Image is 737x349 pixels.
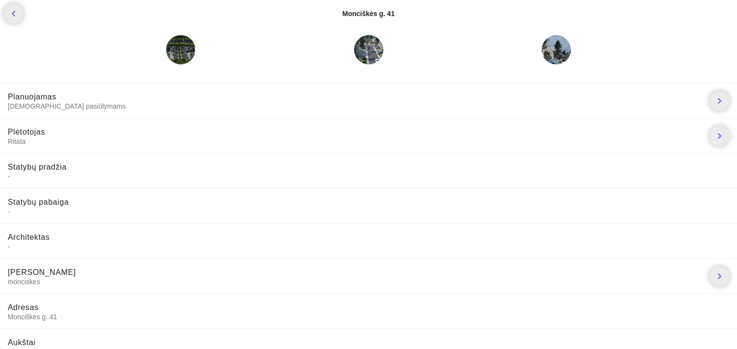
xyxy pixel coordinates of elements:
[8,198,69,206] span: Statybų pabaiga
[8,102,702,111] span: [DEMOGRAPHIC_DATA] pasiūlymams
[8,233,50,241] span: Architektas
[714,130,725,142] i: chevron_right
[8,207,729,216] span: -
[710,126,729,146] a: chevron_right
[8,242,729,251] span: -
[710,91,729,111] a: chevron_right
[8,8,19,19] i: chevron_left
[8,137,702,146] span: Ritata
[342,9,395,19] div: Monciškės g. 41
[8,128,45,136] span: Plėtotojas
[8,277,702,286] span: monciskes
[8,312,729,321] span: Monciškės g. 41
[4,4,23,23] a: chevron_left
[8,338,36,347] span: Aukštai
[8,268,76,276] span: [PERSON_NAME]
[714,271,725,282] i: chevron_right
[710,267,729,286] a: chevron_right
[8,172,729,181] span: -
[8,93,57,101] span: Planuojamas
[714,95,725,107] i: chevron_right
[8,303,38,311] span: Adresas
[8,163,67,171] span: Statybų pradžia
